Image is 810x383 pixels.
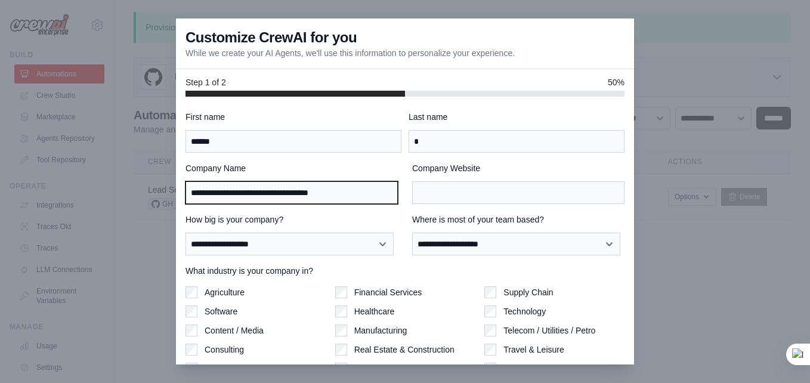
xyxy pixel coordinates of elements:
[354,286,422,298] label: Financial Services
[186,76,226,88] span: Step 1 of 2
[412,214,624,226] label: Where is most of your team based?
[205,325,264,336] label: Content / Media
[186,111,401,123] label: First name
[409,111,624,123] label: Last name
[503,305,546,317] label: Technology
[608,76,624,88] span: 50%
[205,305,237,317] label: Software
[205,344,244,356] label: Consulting
[205,286,245,298] label: Agriculture
[354,344,455,356] label: Real Estate & Construction
[503,363,524,375] label: Other
[186,47,515,59] p: While we create your AI Agents, we'll use this information to personalize your experience.
[186,28,357,47] h3: Customize CrewAI for you
[354,325,407,336] label: Manufacturing
[186,162,398,174] label: Company Name
[412,162,624,174] label: Company Website
[354,305,395,317] label: Healthcare
[354,363,376,375] label: Retail
[503,344,564,356] label: Travel & Leisure
[186,265,624,277] label: What industry is your company in?
[503,286,553,298] label: Supply Chain
[186,214,398,226] label: How big is your company?
[205,363,261,375] label: Cryptocurrency
[503,325,595,336] label: Telecom / Utilities / Petro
